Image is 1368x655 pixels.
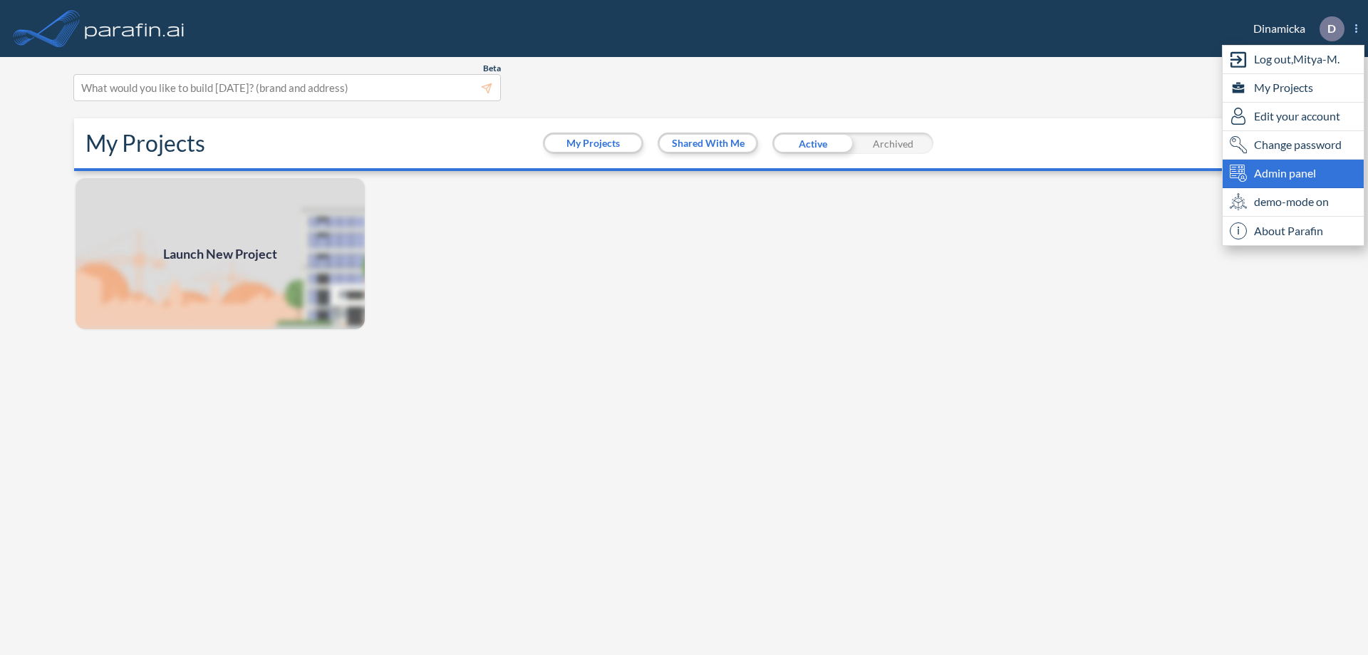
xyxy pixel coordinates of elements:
span: About Parafin [1254,222,1323,239]
span: i [1230,222,1247,239]
div: Dinamicka [1232,16,1357,41]
a: Launch New Project [74,177,366,331]
h2: My Projects [85,130,205,157]
button: Shared With Me [660,135,756,152]
div: Archived [853,133,933,154]
img: add [74,177,366,331]
div: Admin panel [1223,160,1364,188]
div: About Parafin [1223,217,1364,245]
div: Active [772,133,853,154]
span: Beta [483,63,501,74]
div: demo-mode on [1223,188,1364,217]
div: My Projects [1223,74,1364,103]
div: Edit user [1223,103,1364,131]
span: Change password [1254,136,1342,153]
span: demo-mode on [1254,193,1329,210]
span: Launch New Project [163,244,277,264]
div: Log out [1223,46,1364,74]
p: D [1327,22,1336,35]
div: Change password [1223,131,1364,160]
img: logo [82,14,187,43]
span: Log out, Mitya-M. [1254,51,1339,68]
span: Edit your account [1254,108,1340,125]
button: My Projects [545,135,641,152]
span: Admin panel [1254,165,1316,182]
span: My Projects [1254,79,1313,96]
